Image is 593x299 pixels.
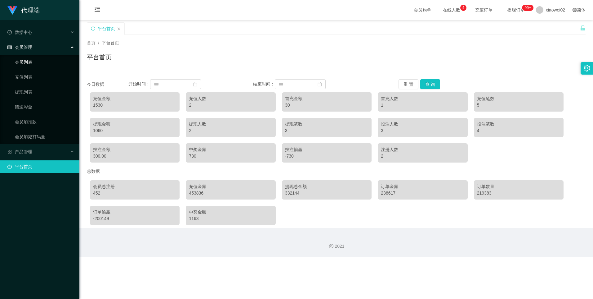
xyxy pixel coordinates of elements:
[93,102,176,108] div: 1530
[128,81,150,86] span: 开始时间：
[522,5,533,11] sup: 1202
[462,5,464,11] p: 4
[189,209,272,215] div: 中奖金额
[87,166,586,177] div: 总数据
[189,146,272,153] div: 中奖金额
[91,26,95,31] i: 图标: sync
[381,121,464,127] div: 投注人数
[381,183,464,190] div: 订单金额
[253,81,275,86] span: 结束时间：
[189,102,272,108] div: 2
[580,25,586,31] i: 图标: unlock
[93,183,176,190] div: 会员总注册
[15,71,74,83] a: 充值列表
[87,81,128,88] div: 今日数据
[477,190,560,196] div: 219383
[87,40,96,45] span: 首页
[477,102,560,108] div: 5
[15,56,74,68] a: 会员列表
[285,121,368,127] div: 提现笔数
[381,146,464,153] div: 注册人数
[381,95,464,102] div: 首充人数
[93,153,176,159] div: 300.00
[285,183,368,190] div: 提现总金额
[117,27,121,31] i: 图标: close
[285,127,368,134] div: 3
[420,79,440,89] button: 查 询
[7,149,12,154] i: 图标: appstore-o
[15,131,74,143] a: 会员加减打码量
[583,65,590,71] i: 图标: setting
[21,0,40,20] h1: 代理端
[285,190,368,196] div: 332144
[381,127,464,134] div: 3
[7,45,12,49] i: 图标: table
[189,95,272,102] div: 充值人数
[7,30,12,34] i: 图标: check-circle-o
[102,40,119,45] span: 平台首页
[15,101,74,113] a: 赠送彩金
[477,95,560,102] div: 充值笔数
[460,5,466,11] sup: 4
[573,8,577,12] i: 图标: global
[285,102,368,108] div: 30
[93,209,176,215] div: 订单输赢
[98,40,99,45] span: /
[189,121,272,127] div: 提现人数
[15,116,74,128] a: 会员加扣款
[381,190,464,196] div: 238617
[87,53,112,62] h1: 平台首页
[285,153,368,159] div: -730
[381,153,464,159] div: 2
[285,95,368,102] div: 首充金额
[189,215,272,222] div: 1163
[285,146,368,153] div: 投注输赢
[93,215,176,222] div: -200149
[318,82,322,86] i: 图标: calendar
[189,153,272,159] div: 730
[93,146,176,153] div: 投注金额
[87,0,108,20] i: 图标: menu-fold
[477,121,560,127] div: 投注笔数
[7,45,32,50] span: 会员管理
[381,102,464,108] div: 1
[93,127,176,134] div: 1060
[189,190,272,196] div: 453836
[193,82,197,86] i: 图标: calendar
[98,23,115,34] div: 平台首页
[399,79,418,89] button: 重 置
[93,121,176,127] div: 提现金额
[15,86,74,98] a: 提现列表
[93,95,176,102] div: 充值金额
[93,190,176,196] div: 452
[477,127,560,134] div: 4
[189,127,272,134] div: 2
[504,8,528,12] span: 提现订单
[7,30,32,35] span: 数据中心
[7,7,40,12] a: 代理端
[84,243,588,250] div: 2021
[189,183,272,190] div: 充值金额
[477,183,560,190] div: 订单数量
[440,8,463,12] span: 在线人数
[329,244,333,248] i: 图标: copyright
[472,8,496,12] span: 充值订单
[7,6,17,15] img: logo.9652507e.png
[7,149,32,154] span: 产品管理
[7,160,74,173] a: 图标: dashboard平台首页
